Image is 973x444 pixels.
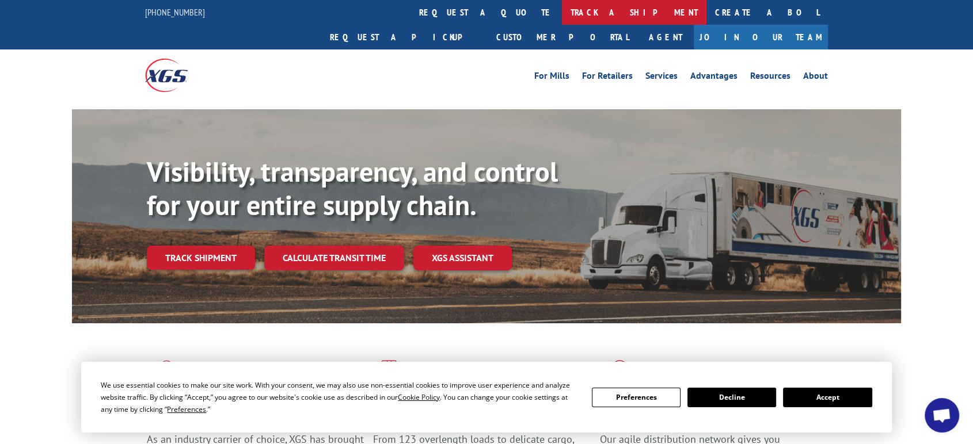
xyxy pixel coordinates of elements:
a: XGS ASSISTANT [413,246,512,270]
a: [PHONE_NUMBER] [145,6,205,18]
a: Resources [750,71,790,84]
img: xgs-icon-flagship-distribution-model-red [600,360,640,390]
div: Open chat [925,398,959,432]
button: Accept [783,388,872,407]
a: Services [645,71,678,84]
a: For Mills [534,71,569,84]
button: Decline [687,388,776,407]
a: Customer Portal [488,25,637,49]
a: Request a pickup [321,25,488,49]
div: We use essential cookies to make our site work. With your consent, we may also use non-essential ... [101,379,577,415]
a: Advantages [690,71,738,84]
a: About [803,71,828,84]
a: Calculate transit time [264,246,404,270]
a: Join Our Team [694,25,828,49]
b: Visibility, transparency, and control for your entire supply chain. [147,154,558,223]
a: For Retailers [582,71,633,84]
span: Cookie Policy [398,392,440,402]
span: Preferences [167,404,206,414]
img: xgs-icon-total-supply-chain-intelligence-red [147,360,183,390]
img: xgs-icon-focused-on-flooring-red [373,360,400,390]
a: Track shipment [147,246,255,270]
div: Cookie Consent Prompt [81,362,892,432]
button: Preferences [592,388,681,407]
a: Agent [637,25,694,49]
